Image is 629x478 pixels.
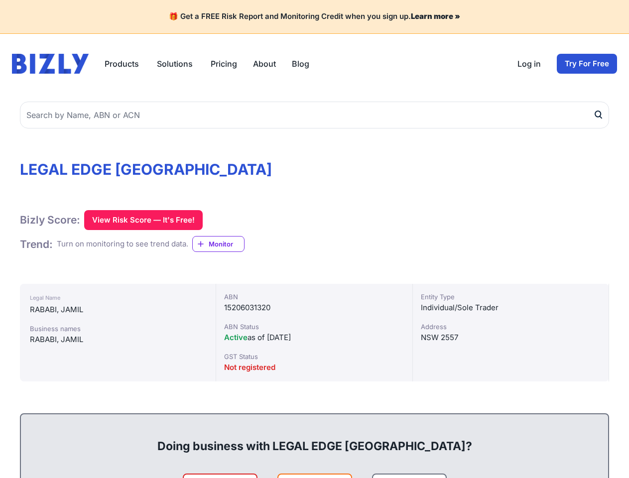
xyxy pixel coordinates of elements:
[211,58,237,70] a: Pricing
[224,322,404,332] div: ABN Status
[209,239,244,249] span: Monitor
[20,213,80,227] h1: Bizly Score:
[224,332,404,344] div: as of [DATE]
[30,292,206,304] div: Legal Name
[557,54,617,74] a: Try For Free
[192,236,245,252] a: Monitor
[30,304,206,316] div: RABABI, JAMIL
[30,324,206,334] div: Business names
[84,210,203,230] button: View Risk Score — It's Free!
[31,422,598,454] div: Doing business with LEGAL EDGE [GEOGRAPHIC_DATA]?
[421,292,601,302] div: Entity Type
[421,302,601,314] div: Individual/Sole Trader
[20,238,53,251] h1: Trend :
[12,12,617,21] h4: 🎁 Get a FREE Risk Report and Monitoring Credit when you sign up.
[517,58,541,70] a: Log in
[20,102,609,128] input: Search by Name, ABN or ACN
[224,333,248,342] span: Active
[157,58,195,70] button: Solutions
[57,239,188,250] div: Turn on monitoring to see trend data.
[20,160,609,178] h1: LEGAL EDGE [GEOGRAPHIC_DATA]
[421,322,601,332] div: Address
[224,362,275,372] span: Not registered
[105,58,141,70] button: Products
[224,292,404,302] div: ABN
[224,352,404,361] div: GST Status
[224,303,270,312] span: 15206031320
[421,332,601,344] div: NSW 2557
[30,334,206,346] div: RABABI, JAMIL
[411,11,460,21] a: Learn more »
[292,58,309,70] a: Blog
[253,58,276,70] a: About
